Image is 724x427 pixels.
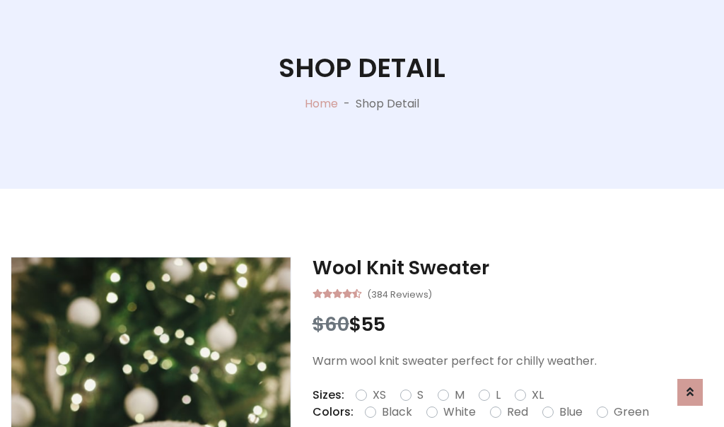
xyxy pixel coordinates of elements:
[532,387,544,404] label: XL
[356,95,419,112] p: Shop Detail
[305,95,338,112] a: Home
[361,311,385,337] span: 55
[313,387,344,404] p: Sizes:
[382,404,412,421] label: Black
[373,387,386,404] label: XS
[417,387,424,404] label: S
[443,404,476,421] label: White
[496,387,501,404] label: L
[367,285,432,302] small: (384 Reviews)
[455,387,465,404] label: M
[313,313,713,336] h3: $
[313,311,349,337] span: $60
[279,52,445,84] h1: Shop Detail
[559,404,583,421] label: Blue
[614,404,649,421] label: Green
[507,404,528,421] label: Red
[313,257,713,279] h3: Wool Knit Sweater
[313,353,713,370] p: Warm wool knit sweater perfect for chilly weather.
[313,404,354,421] p: Colors:
[338,95,356,112] p: -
